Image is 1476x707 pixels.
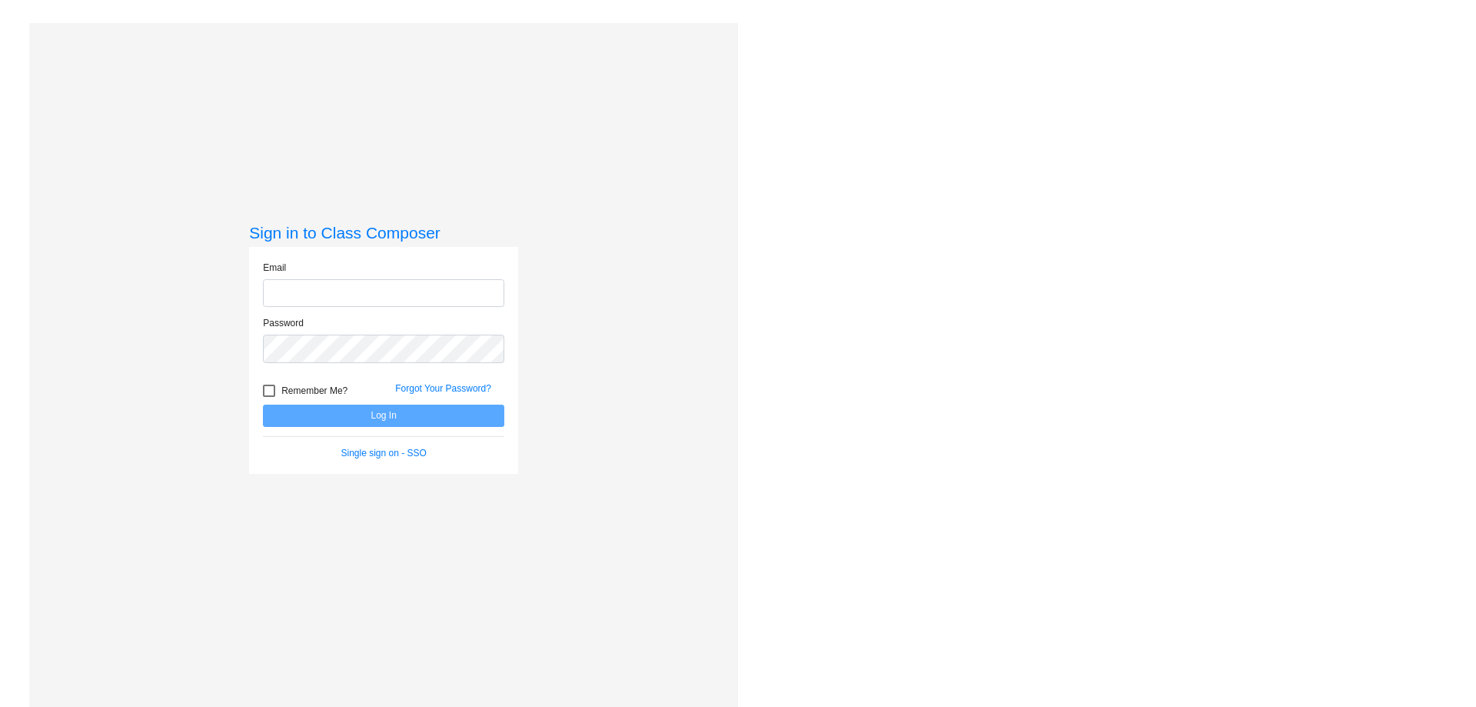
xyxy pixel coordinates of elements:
span: Remember Me? [281,382,347,400]
label: Password [263,316,304,330]
label: Email [263,261,286,275]
a: Forgot Your Password? [395,383,491,394]
h3: Sign in to Class Composer [249,223,518,242]
a: Single sign on - SSO [341,448,427,459]
button: Log In [263,405,504,427]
